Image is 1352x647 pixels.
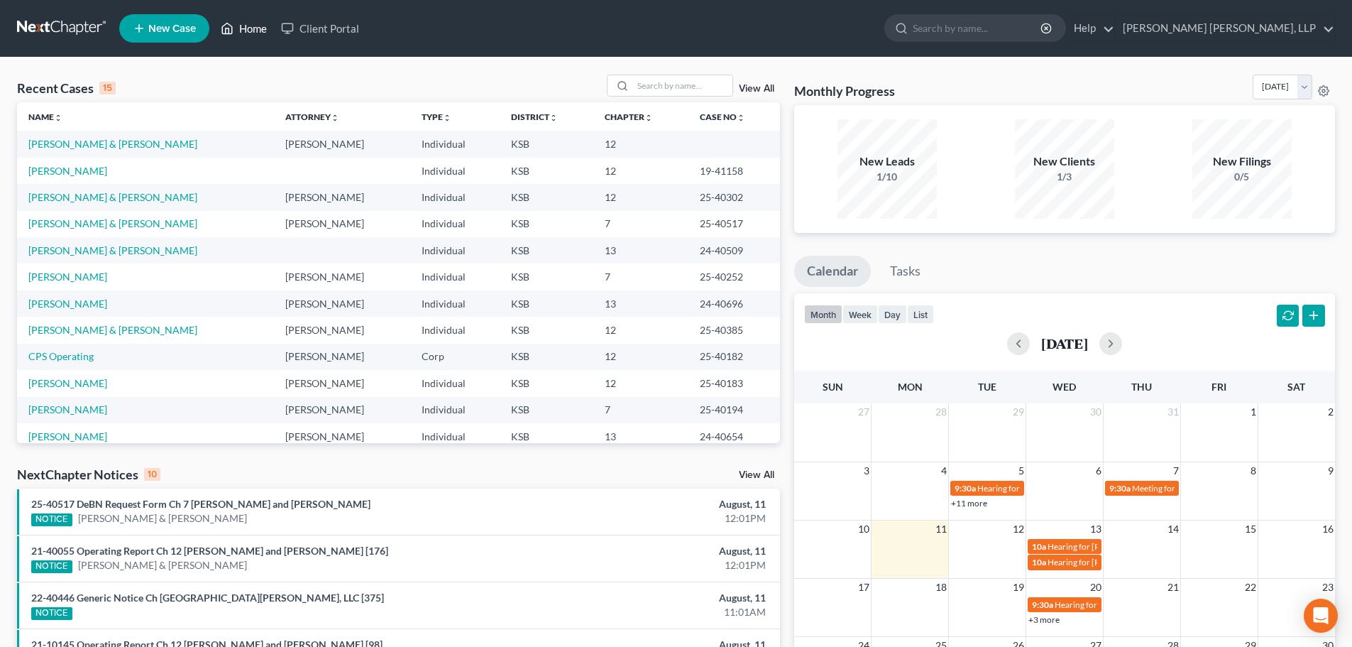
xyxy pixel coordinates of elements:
[274,16,366,41] a: Client Portal
[862,462,871,479] span: 3
[274,290,410,317] td: [PERSON_NAME]
[913,15,1043,41] input: Search by name...
[511,112,558,122] a: Districtunfold_more
[31,607,72,620] div: NOTICE
[28,324,197,336] a: [PERSON_NAME] & [PERSON_NAME]
[1089,579,1103,596] span: 20
[688,397,780,423] td: 25-40194
[794,256,871,287] a: Calendar
[737,114,745,122] i: unfold_more
[1243,579,1258,596] span: 22
[688,344,780,370] td: 25-40182
[530,544,766,558] div: August, 11
[530,558,766,572] div: 12:01PM
[214,16,274,41] a: Home
[78,558,247,572] a: [PERSON_NAME] & [PERSON_NAME]
[688,263,780,290] td: 25-40252
[274,263,410,290] td: [PERSON_NAME]
[1011,521,1026,538] span: 12
[1287,381,1305,393] span: Sat
[1067,16,1114,41] a: Help
[410,131,500,157] td: Individual
[1192,153,1292,170] div: New Filings
[1304,599,1338,633] div: Open Intercom Messenger
[28,217,197,229] a: [PERSON_NAME] & [PERSON_NAME]
[28,377,107,389] a: [PERSON_NAME]
[28,430,107,442] a: [PERSON_NAME]
[274,370,410,396] td: [PERSON_NAME]
[17,80,116,97] div: Recent Cases
[99,82,116,94] div: 15
[410,211,500,237] td: Individual
[1172,462,1180,479] span: 7
[274,131,410,157] td: [PERSON_NAME]
[500,131,593,157] td: KSB
[739,470,774,480] a: View All
[1032,599,1053,610] span: 9:30a
[878,305,907,324] button: day
[593,397,688,423] td: 7
[31,513,72,526] div: NOTICE
[1326,462,1335,479] span: 9
[1028,614,1060,625] a: +3 more
[410,370,500,396] td: Individual
[500,423,593,450] td: KSB
[28,165,107,177] a: [PERSON_NAME]
[688,211,780,237] td: 25-40517
[31,498,370,510] a: 25-40517 DeBN Request Form Ch 7 [PERSON_NAME] and [PERSON_NAME]
[54,114,62,122] i: unfold_more
[443,114,451,122] i: unfold_more
[28,271,107,283] a: [PERSON_NAME]
[605,112,653,122] a: Chapterunfold_more
[274,184,410,210] td: [PERSON_NAME]
[593,370,688,396] td: 12
[1166,521,1180,538] span: 14
[28,244,197,256] a: [PERSON_NAME] & [PERSON_NAME]
[28,403,107,415] a: [PERSON_NAME]
[500,397,593,423] td: KSB
[688,423,780,450] td: 24-40654
[1041,336,1088,351] h2: [DATE]
[593,317,688,343] td: 12
[28,112,62,122] a: Nameunfold_more
[422,112,451,122] a: Typeunfold_more
[688,290,780,317] td: 24-40696
[593,131,688,157] td: 12
[410,290,500,317] td: Individual
[837,153,937,170] div: New Leads
[1089,403,1103,420] span: 30
[1048,557,1158,567] span: Hearing for [PERSON_NAME]
[410,397,500,423] td: Individual
[410,263,500,290] td: Individual
[1321,579,1335,596] span: 23
[1243,521,1258,538] span: 15
[593,263,688,290] td: 7
[955,483,976,494] span: 9:30a
[530,511,766,526] div: 12:01PM
[934,579,948,596] span: 18
[331,114,339,122] i: unfold_more
[907,305,934,324] button: list
[1017,462,1026,479] span: 5
[530,497,766,511] div: August, 11
[837,170,937,184] div: 1/10
[633,75,732,96] input: Search by name...
[593,237,688,263] td: 13
[1015,153,1114,170] div: New Clients
[31,592,384,604] a: 22-40446 Generic Notice Ch [GEOGRAPHIC_DATA][PERSON_NAME], LLC [375]
[1116,16,1334,41] a: [PERSON_NAME] [PERSON_NAME], LLP
[700,112,745,122] a: Case Nounfold_more
[285,112,339,122] a: Attorneyunfold_more
[530,605,766,619] div: 11:01AM
[500,344,593,370] td: KSB
[1132,483,1319,494] span: Meeting for [PERSON_NAME] & [PERSON_NAME]
[1166,403,1180,420] span: 31
[410,184,500,210] td: Individual
[593,211,688,237] td: 7
[593,290,688,317] td: 13
[857,579,871,596] span: 17
[274,397,410,423] td: [PERSON_NAME]
[877,256,933,287] a: Tasks
[1166,579,1180,596] span: 21
[1011,403,1026,420] span: 29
